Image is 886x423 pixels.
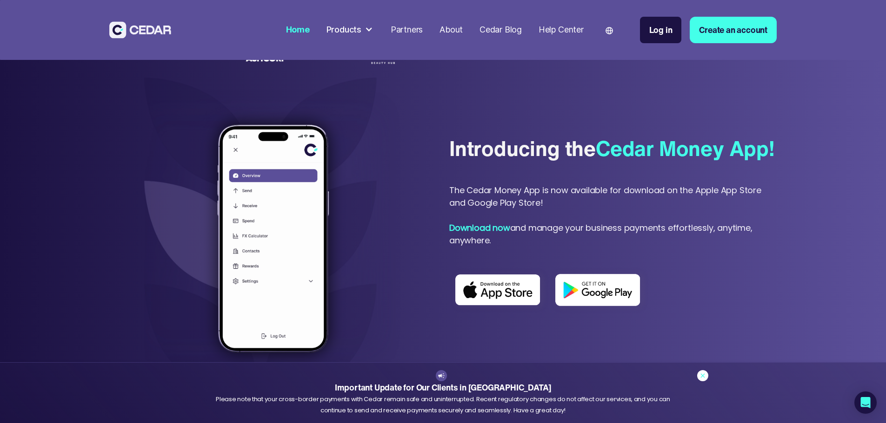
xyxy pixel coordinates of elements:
div: About [440,24,463,36]
div: Cedar Blog [480,24,522,36]
a: Create an account [690,17,777,43]
img: App store logo [449,267,549,313]
div: Log in [649,24,673,36]
a: Cedar Blog [475,19,526,41]
a: Log in [640,17,682,43]
div: Open Intercom Messenger [854,391,877,414]
a: Partners [386,19,427,41]
div: Introducing the [449,134,775,163]
div: The Cedar Money App is now available for download on the Apple App Store and Google Play Store! a... [449,184,777,247]
div: Help Center [539,24,584,36]
a: Home [282,19,314,41]
img: world icon [606,27,613,34]
div: Products [322,20,378,40]
div: Products [326,24,361,36]
img: Play store logo [549,267,649,313]
strong: Download now [449,222,510,234]
div: Partners [391,24,423,36]
img: cedar mobile app [200,106,346,371]
span: Cedar Money App! [596,133,775,163]
div: Home [286,24,310,36]
a: Help Center [534,19,588,41]
a: About [435,19,467,41]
